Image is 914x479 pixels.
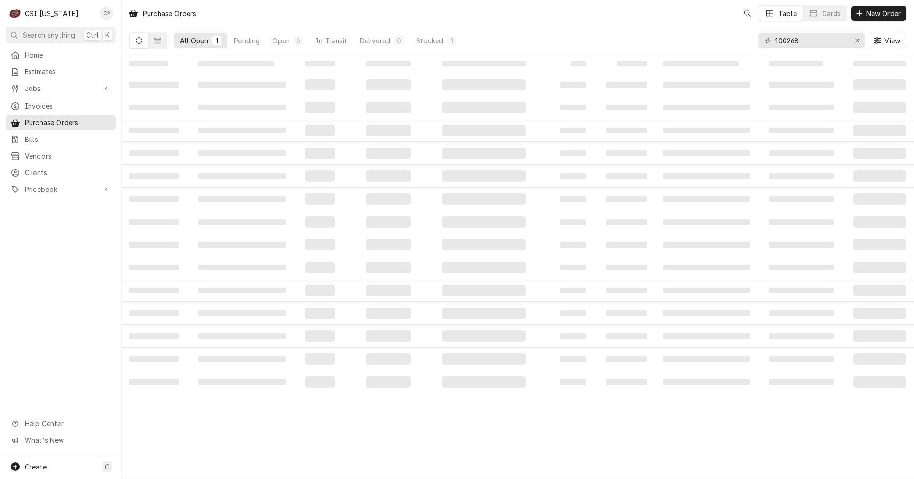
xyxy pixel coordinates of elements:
span: ‌ [769,356,834,362]
span: ‌ [606,219,647,225]
span: ‌ [769,265,834,270]
span: ‌ [853,239,906,250]
span: ‌ [560,196,586,202]
span: ‌ [663,288,750,293]
span: ‌ [769,61,823,66]
span: ‌ [571,61,586,66]
span: ‌ [129,105,179,110]
a: Home [6,47,116,63]
div: Table [778,9,797,19]
span: ‌ [560,356,586,362]
span: ‌ [769,173,834,179]
span: ‌ [305,262,335,273]
span: ‌ [560,333,586,339]
span: Jobs [25,83,97,93]
div: 0 [396,36,402,46]
span: ‌ [663,128,750,133]
span: ‌ [366,285,411,296]
span: ‌ [442,125,526,136]
span: ‌ [606,128,647,133]
span: ‌ [129,288,179,293]
span: ‌ [129,173,179,179]
span: ‌ [442,285,526,296]
span: ‌ [442,102,526,113]
div: 0 [296,36,301,46]
span: ‌ [366,239,411,250]
span: ‌ [129,310,179,316]
span: Invoices [25,101,111,111]
span: ‌ [853,148,906,159]
div: All Open [180,36,208,46]
div: Open [272,36,290,46]
span: ‌ [853,262,906,273]
span: ‌ [366,216,411,228]
span: ‌ [560,219,586,225]
span: ‌ [198,82,286,88]
span: ‌ [442,193,526,205]
a: Bills [6,131,116,147]
span: ‌ [442,216,526,228]
div: In Transit [316,36,348,46]
span: ‌ [129,150,179,156]
span: ‌ [442,262,526,273]
span: ‌ [198,173,286,179]
button: Search anythingCtrlK [6,27,116,43]
span: ‌ [305,79,335,90]
input: Keyword search [775,33,847,48]
span: ‌ [617,61,647,66]
button: New Order [851,6,906,21]
span: ‌ [442,239,526,250]
span: ‌ [305,239,335,250]
span: ‌ [769,82,834,88]
a: Purchase Orders [6,115,116,130]
span: ‌ [853,170,906,182]
span: ‌ [853,285,906,296]
span: ‌ [198,379,286,385]
span: ‌ [366,170,411,182]
span: C [105,462,109,472]
span: ‌ [305,285,335,296]
span: ‌ [442,376,526,388]
span: ‌ [198,128,286,133]
span: ‌ [606,265,647,270]
span: ‌ [663,173,750,179]
span: ‌ [853,330,906,342]
span: ‌ [305,193,335,205]
span: ‌ [129,379,179,385]
span: ‌ [366,330,411,342]
span: ‌ [853,308,906,319]
span: ‌ [442,330,526,342]
a: Invoices [6,98,116,114]
div: C [9,7,22,20]
span: ‌ [305,125,335,136]
span: ‌ [663,379,750,385]
span: ‌ [560,265,586,270]
span: ‌ [663,356,750,362]
span: ‌ [198,242,286,248]
div: Pending [234,36,260,46]
span: ‌ [560,379,586,385]
span: ‌ [198,219,286,225]
span: ‌ [769,150,834,156]
div: Craig Pierce's Avatar [100,7,113,20]
span: ‌ [560,105,586,110]
span: ‌ [606,379,647,385]
span: ‌ [442,148,526,159]
div: Cards [822,9,841,19]
span: ‌ [198,61,274,66]
div: CSI Kentucky's Avatar [9,7,22,20]
span: ‌ [129,356,179,362]
span: ‌ [305,216,335,228]
span: Search anything [23,30,75,40]
a: Go to What's New [6,432,116,448]
button: Open search [740,6,755,21]
span: ‌ [198,333,286,339]
span: ‌ [769,310,834,316]
span: ‌ [606,356,647,362]
span: Bills [25,134,111,144]
span: ‌ [606,150,647,156]
span: ‌ [853,193,906,205]
span: ‌ [853,376,906,388]
a: Vendors [6,148,116,164]
a: Estimates [6,64,116,80]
